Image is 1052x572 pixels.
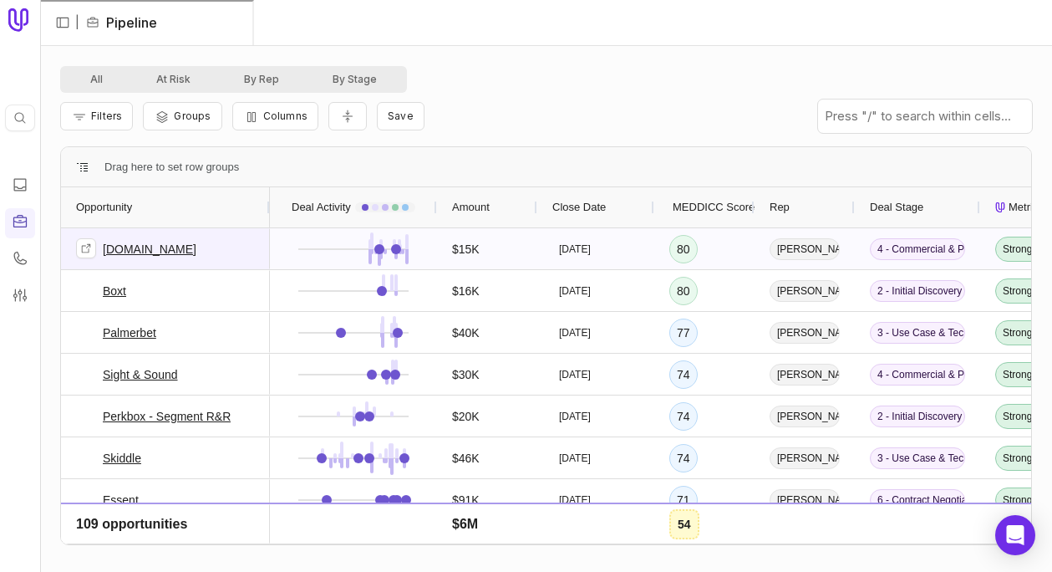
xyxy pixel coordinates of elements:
span: $91K [452,490,480,510]
button: By Rep [217,69,306,89]
time: [DATE] [559,243,591,256]
div: 80 [669,277,698,305]
button: Create a new saved view [377,102,424,130]
div: 77 [669,319,698,347]
a: [DOMAIN_NAME] [103,239,196,259]
button: At Risk [130,69,217,89]
time: [DATE] [559,284,591,298]
span: Strong [1003,452,1032,465]
span: 6 - Contract Negotiation [870,489,965,511]
li: Pipeline [86,13,157,33]
span: $30K [452,365,480,385]
span: 3 - Use Case & Technical Validation [870,447,965,469]
span: 5 - Managed POC [870,531,965,553]
span: $16K [452,281,480,301]
span: Columns [263,110,307,122]
div: 71 [669,486,698,514]
span: $40K [452,323,480,343]
a: Palmerbet [103,323,156,343]
span: Save [388,110,414,122]
span: [PERSON_NAME] [770,280,840,302]
time: [DATE] [559,326,591,340]
span: Deal Stage [870,197,923,217]
button: By Stage [306,69,404,89]
span: [PERSON_NAME] Best [770,364,840,386]
span: Strong [1003,410,1032,423]
span: Metrics [1009,197,1044,217]
time: [DATE] [559,452,591,465]
button: Collapse all rows [328,102,367,131]
a: Skiddle [103,448,141,468]
button: All [64,69,130,89]
span: Opportunity [76,197,132,217]
button: Expand sidebar [50,10,75,35]
a: Boxt [103,281,126,301]
span: Rep [770,197,790,217]
span: Amount [452,197,490,217]
span: [PERSON_NAME] [770,447,840,469]
span: Strong [1003,368,1032,381]
span: [PERSON_NAME] [770,322,840,344]
time: [DATE] [559,535,591,549]
span: Drag here to set row groups [104,157,239,177]
div: MEDDICC Score [669,187,739,227]
span: MEDDICC Score [673,197,755,217]
span: 3 - Use Case & Technical Validation [870,322,965,344]
span: Strong [1003,326,1032,340]
span: [PERSON_NAME] [770,406,840,427]
span: 4 - Commercial & Product Validation [870,238,965,260]
button: Group Pipeline [143,102,221,130]
a: Perkbox - Segment R&R [103,406,231,426]
div: Row Groups [104,157,239,177]
a: Essent [103,490,139,510]
span: | [75,13,79,33]
span: [PERSON_NAME] [770,238,840,260]
time: [DATE] [559,410,591,423]
span: 2 - Initial Discovery [870,280,965,302]
div: 80 [669,235,698,263]
span: $15K [452,239,480,259]
span: Deal Activity [292,197,351,217]
div: 74 [669,444,698,472]
span: Strong [1003,284,1032,298]
span: [PERSON_NAME] [770,489,840,511]
span: $20K [452,406,480,426]
span: Strong [1003,243,1032,256]
time: [DATE] [559,493,591,507]
div: 74 [669,402,698,431]
button: Columns [232,102,318,130]
button: Filter Pipeline [60,102,133,130]
span: $46K [452,448,480,468]
time: [DATE] [559,368,591,381]
span: 2 - Initial Discovery [870,406,965,427]
a: Sight & Sound [103,365,178,385]
span: 4 - Commercial & Product Validation [870,364,965,386]
span: [PERSON_NAME] [770,531,840,553]
span: $35K [452,532,480,552]
span: Groups [174,110,211,122]
span: Strong [1003,493,1032,507]
div: 71 [669,528,698,556]
span: Filters [91,110,122,122]
input: Press "/" to search within cells... [818,100,1032,133]
a: CompareCredit [103,532,182,552]
div: Open Intercom Messenger [995,515,1035,555]
div: 74 [669,360,698,389]
span: Close Date [552,197,606,217]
